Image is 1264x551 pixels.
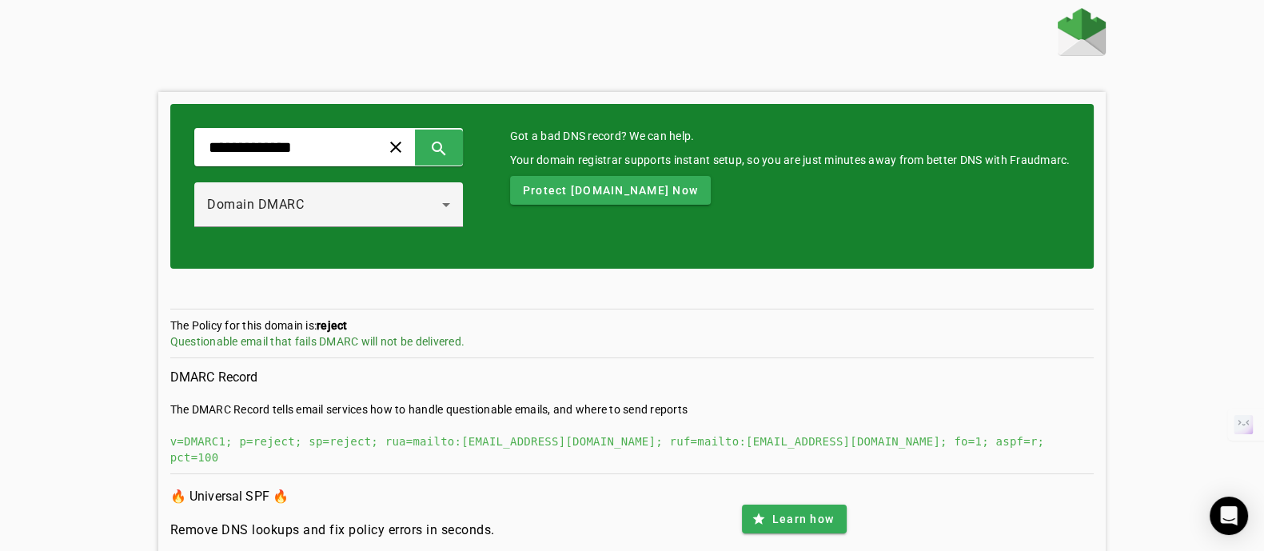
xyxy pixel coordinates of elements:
[170,433,1095,465] div: v=DMARC1; p=reject; sp=reject; rua=mailto:[EMAIL_ADDRESS][DOMAIN_NAME]; ruf=mailto:[EMAIL_ADDRESS...
[1058,8,1106,56] img: Fraudmarc Logo
[742,505,847,533] button: Learn how
[170,401,1095,417] div: The DMARC Record tells email services how to handle questionable emails, and where to send reports
[1210,497,1248,535] div: Open Intercom Messenger
[510,152,1071,168] div: Your domain registrar supports instant setup, so you are just minutes away from better DNS with F...
[1058,8,1106,60] a: Home
[523,182,698,198] span: Protect [DOMAIN_NAME] Now
[317,319,348,332] strong: reject
[510,128,1071,144] mat-card-title: Got a bad DNS record? We can help.
[170,485,495,508] h3: 🔥 Universal SPF 🔥
[510,176,711,205] button: Protect [DOMAIN_NAME] Now
[772,511,834,527] span: Learn how
[207,197,304,212] span: Domain DMARC
[170,333,1095,349] div: Questionable email that fails DMARC will not be delivered.
[170,521,495,540] h4: Remove DNS lookups and fix policy errors in seconds.
[170,366,1095,389] h3: DMARC Record
[170,317,1095,358] section: The Policy for this domain is:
